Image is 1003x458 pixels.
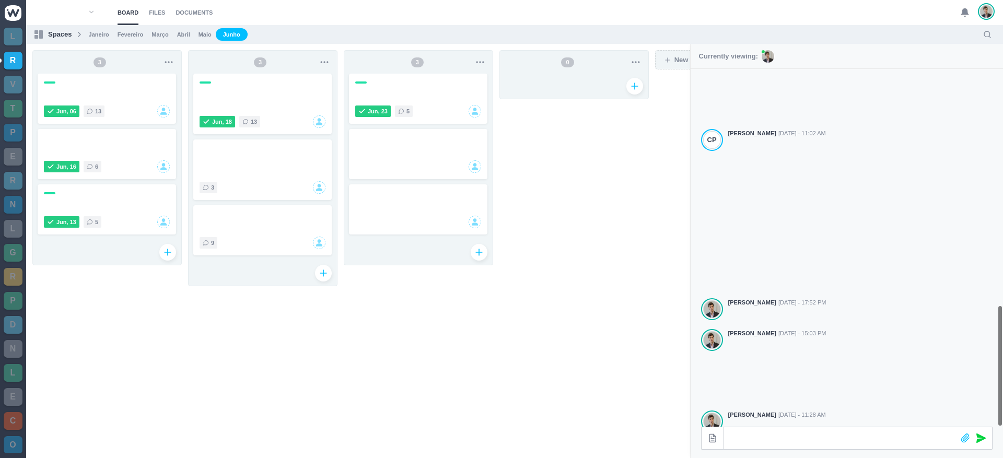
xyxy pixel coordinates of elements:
a: Janeiro [89,30,109,39]
a: D [4,316,22,334]
a: Abril [177,30,190,39]
span: 3 [211,182,214,193]
a: C [4,412,22,430]
a: L [4,364,22,382]
a: Fevereiro [118,30,144,39]
span: Jun, 06 [56,106,76,116]
span: 3 [411,57,424,67]
img: winio [5,5,21,21]
a: O [4,436,22,454]
p: Currently viewing: [699,51,758,62]
span: Jun, 18 [212,116,232,127]
a: N [4,340,22,358]
strong: [PERSON_NAME] [728,329,776,338]
a: R [4,172,22,190]
p: Spaces [48,29,72,40]
a: Maio [199,30,212,39]
span: CP [707,135,717,145]
span: Jun, 13 [56,217,76,227]
img: Pedro Lopes [704,413,720,430]
img: Pedro Lopes [704,300,720,318]
a: R [4,52,22,69]
img: spaces [34,30,43,39]
a: L [4,28,22,45]
span: [DATE] - 11:28 AM [778,410,826,419]
button: New Column [655,50,724,69]
span: Jun, 23 [368,106,388,116]
a: E [4,388,22,406]
span: 6 [95,161,98,172]
span: 5 [406,106,410,116]
strong: [PERSON_NAME] [728,410,776,419]
a: P [4,292,22,310]
a: T [4,100,22,118]
span: [DATE] - 17:52 PM [778,298,826,307]
strong: [PERSON_NAME] [728,298,776,307]
img: Pedro Lopes [704,331,720,349]
span: Jun, 16 [56,161,76,172]
a: L [4,220,22,238]
span: 0 [561,57,574,67]
span: 5 [95,217,98,227]
span: 13 [95,106,101,116]
strong: [PERSON_NAME] [728,129,776,138]
a: R [4,268,22,286]
a: N [4,196,22,214]
a: Junho [216,28,248,41]
span: [DATE] - 11:02 AM [778,129,826,138]
a: E [4,148,22,166]
a: P [4,124,22,142]
span: 13 [251,116,257,127]
span: [DATE] - 15:03 PM [778,329,826,338]
a: V [4,76,22,93]
span: 9 [211,238,214,248]
img: PL [762,50,774,63]
img: Pedro Lopes [980,5,993,18]
a: Março [151,30,168,39]
span: 3 [254,57,266,67]
span: 3 [94,57,106,67]
a: G [4,244,22,262]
